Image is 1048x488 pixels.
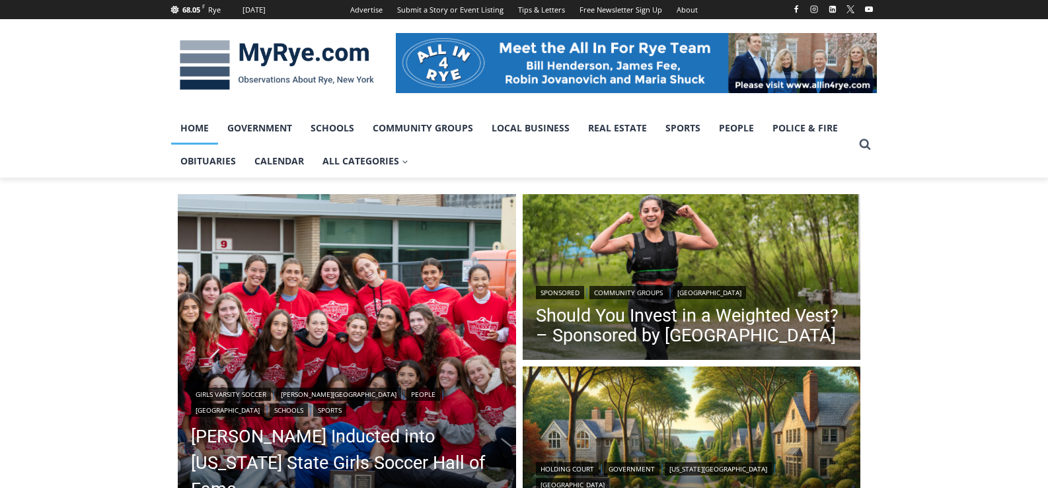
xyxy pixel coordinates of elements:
a: Local Business [482,112,579,145]
button: View Search Form [853,133,877,157]
a: Home [171,112,218,145]
a: People [710,112,763,145]
a: [GEOGRAPHIC_DATA] [673,286,746,299]
a: [US_STATE][GEOGRAPHIC_DATA] [665,462,772,475]
a: [PERSON_NAME][GEOGRAPHIC_DATA] [276,388,401,401]
a: Community Groups [363,112,482,145]
a: Schools [270,403,308,417]
a: People [406,388,440,401]
nav: Primary Navigation [171,112,853,178]
a: Government [604,462,659,475]
a: Holding Court [536,462,599,475]
a: YouTube [861,1,877,17]
div: Rye [208,4,221,16]
a: Sponsored [536,286,584,299]
div: | | | | | [191,385,503,417]
span: 68.05 [182,5,200,15]
img: (PHOTO: Runner with a weighted vest. Contributed.) [523,194,861,363]
img: All in for Rye [396,33,877,92]
a: Read More Should You Invest in a Weighted Vest? – Sponsored by White Plains Hospital [523,194,861,363]
a: Instagram [806,1,822,17]
span: All Categories [322,154,408,168]
span: F [202,3,205,10]
a: All Categories [313,145,418,178]
a: Real Estate [579,112,656,145]
a: Government [218,112,301,145]
a: Obituaries [171,145,245,178]
a: Sports [313,403,346,417]
a: Facebook [788,1,804,17]
a: Police & Fire [763,112,847,145]
a: Community Groups [589,286,667,299]
a: Linkedin [825,1,841,17]
a: X [842,1,858,17]
img: MyRye.com [171,31,383,100]
a: Calendar [245,145,313,178]
a: Sports [656,112,710,145]
a: Schools [301,112,363,145]
a: [GEOGRAPHIC_DATA] [191,403,264,417]
a: Should You Invest in a Weighted Vest? – Sponsored by [GEOGRAPHIC_DATA] [536,306,848,345]
a: Girls Varsity Soccer [191,388,271,401]
div: | | [536,283,848,299]
div: [DATE] [243,4,266,16]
